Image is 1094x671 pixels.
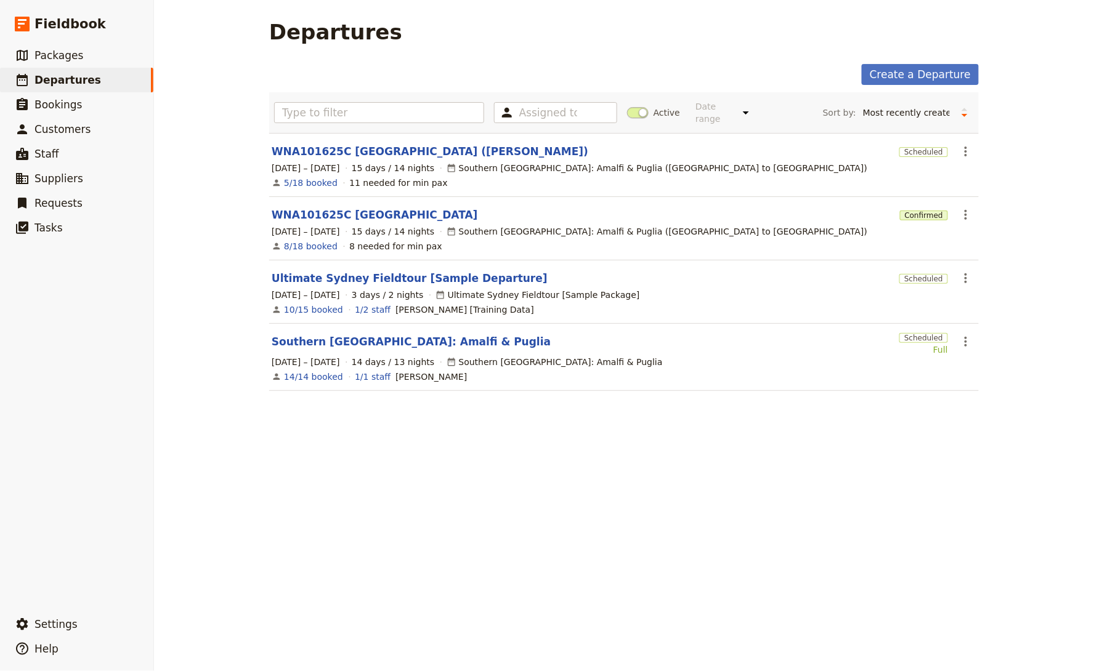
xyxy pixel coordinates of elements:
span: Settings [34,618,78,630]
span: Packages [34,49,83,62]
span: Active [654,106,680,119]
div: Full [899,344,948,356]
span: Suppliers [34,172,83,185]
span: [DATE] – [DATE] [272,356,340,368]
span: Help [34,643,59,655]
button: Actions [955,141,976,162]
input: Assigned to [519,105,577,120]
span: Fieldbook [34,15,106,33]
button: Change sort direction [955,103,974,122]
a: View the bookings for this departure [284,240,338,252]
a: 1/2 staff [355,303,391,316]
span: [DATE] – [DATE] [272,162,340,174]
h1: Departures [269,20,402,44]
a: Ultimate Sydney Fieldtour [Sample Departure] [272,271,548,286]
div: Southern [GEOGRAPHIC_DATA]: Amalfi & Puglia [447,356,663,368]
a: View the bookings for this departure [284,371,343,383]
span: Scheduled [899,147,948,157]
span: Departures [34,74,101,86]
span: Scheduled [899,274,948,284]
div: Ultimate Sydney Fieldtour [Sample Package] [436,289,640,301]
div: Southern [GEOGRAPHIC_DATA]: Amalfi & Puglia ([GEOGRAPHIC_DATA] to [GEOGRAPHIC_DATA]) [447,162,868,174]
input: Type to filter [274,102,484,123]
div: 11 needed for min pax [349,177,448,189]
a: View the bookings for this departure [284,303,343,316]
span: Valerie Pek [395,371,467,383]
div: 8 needed for min pax [349,240,442,252]
span: [DATE] – [DATE] [272,289,340,301]
a: Create a Departure [862,64,979,85]
span: Confirmed [900,211,948,220]
span: Michael Scott [Training Data] [395,303,534,316]
span: [DATE] – [DATE] [272,225,340,238]
a: WNA101625C [GEOGRAPHIC_DATA] [272,207,478,222]
span: Tasks [34,222,63,234]
span: Scheduled [899,333,948,343]
span: 15 days / 14 nights [352,162,435,174]
a: Southern [GEOGRAPHIC_DATA]: Amalfi & Puglia [272,334,551,349]
span: Staff [34,148,59,160]
span: 14 days / 13 nights [352,356,435,368]
span: 15 days / 14 nights [352,225,435,238]
span: Sort by: [823,106,856,119]
span: Bookings [34,98,82,111]
a: WNA101625C [GEOGRAPHIC_DATA] ([PERSON_NAME]) [272,144,588,159]
div: Southern [GEOGRAPHIC_DATA]: Amalfi & Puglia ([GEOGRAPHIC_DATA] to [GEOGRAPHIC_DATA]) [447,225,868,238]
button: Actions [955,331,976,352]
a: 1/1 staff [355,371,391,383]
button: Actions [955,268,976,289]
span: 3 days / 2 nights [352,289,424,301]
select: Sort by: [857,103,955,122]
a: View the bookings for this departure [284,177,338,189]
button: Actions [955,204,976,225]
span: Requests [34,197,83,209]
span: Customers [34,123,91,135]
